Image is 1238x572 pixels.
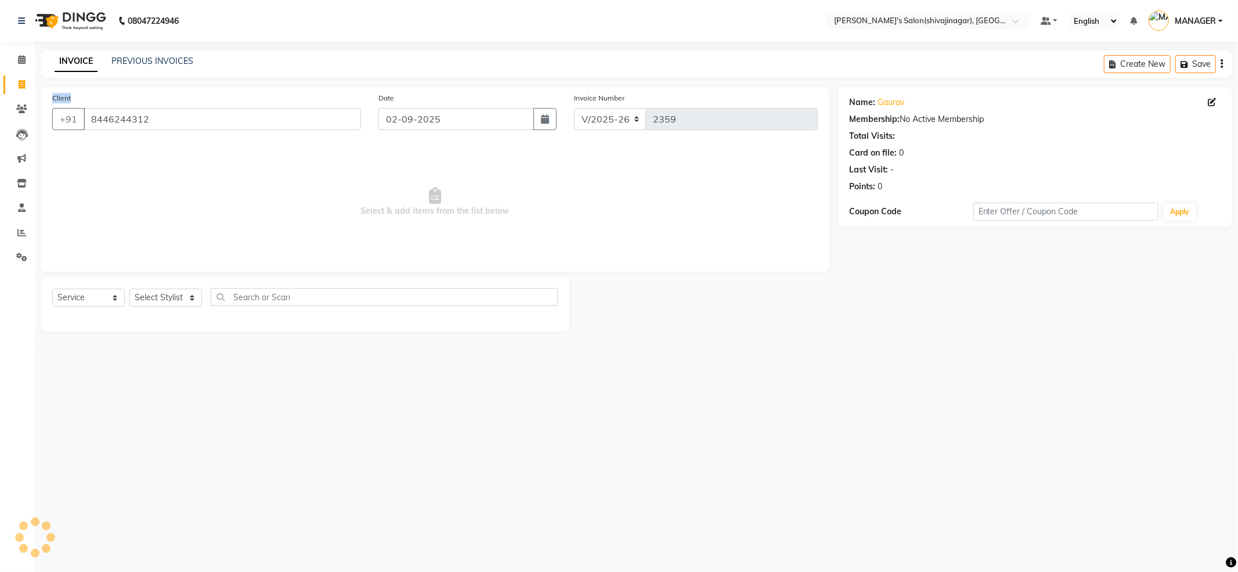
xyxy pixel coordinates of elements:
[878,181,883,193] div: 0
[850,206,973,218] div: Coupon Code
[30,5,109,37] img: logo
[973,203,1159,221] input: Enter Offer / Coupon Code
[850,147,897,159] div: Card on file:
[52,93,71,103] label: Client
[1104,55,1171,73] button: Create New
[1163,203,1196,221] button: Apply
[900,147,904,159] div: 0
[1175,15,1216,27] span: MANAGER
[850,130,896,142] div: Total Visits:
[850,96,876,109] div: Name:
[850,164,889,176] div: Last Visit:
[850,113,900,125] div: Membership:
[211,288,558,306] input: Search or Scan
[878,96,905,109] a: Gaurav
[52,108,85,130] button: +91
[850,113,1221,125] div: No Active Membership
[111,56,193,66] a: PREVIOUS INVOICES
[378,93,394,103] label: Date
[84,108,361,130] input: Search by Name/Mobile/Email/Code
[55,51,98,72] a: INVOICE
[128,5,179,37] b: 08047224946
[52,144,818,260] span: Select & add items from the list below
[850,181,876,193] div: Points:
[1149,10,1169,31] img: MANAGER
[1175,55,1216,73] button: Save
[891,164,894,176] div: -
[574,93,625,103] label: Invoice Number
